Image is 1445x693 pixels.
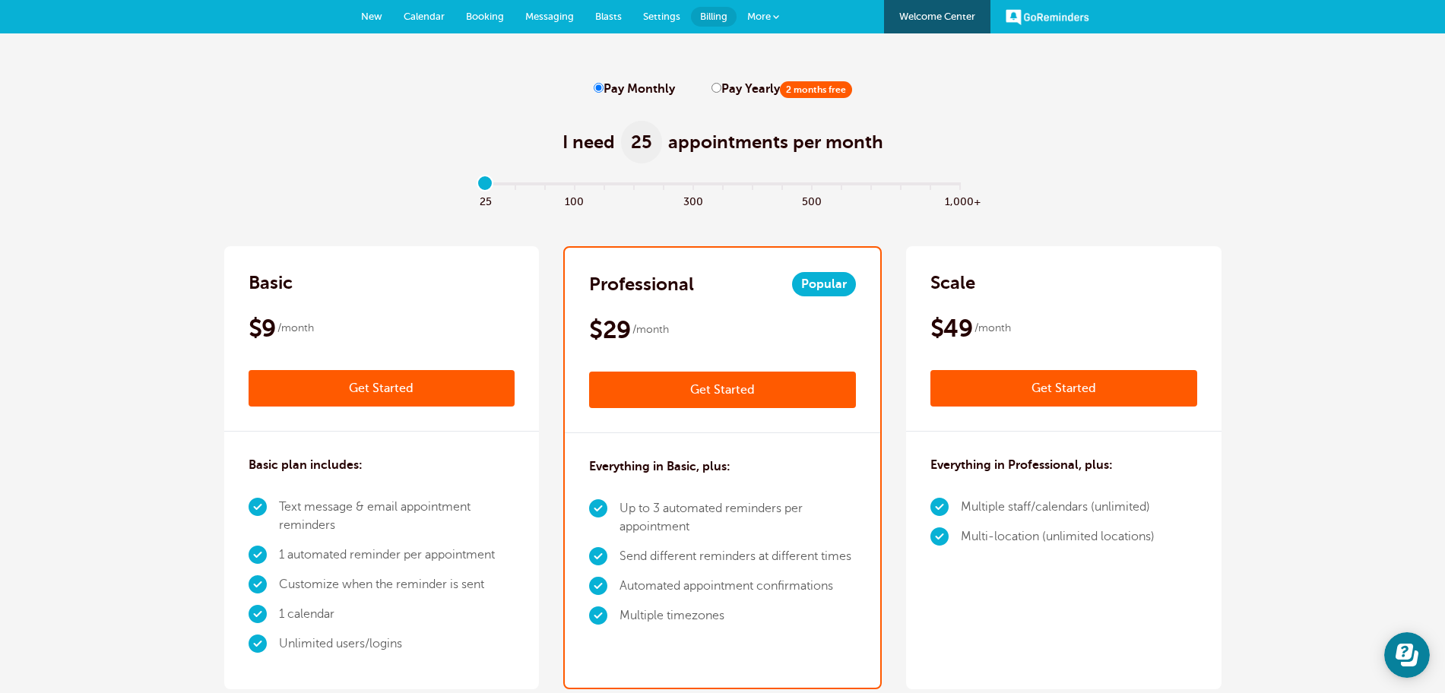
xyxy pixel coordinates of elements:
[691,7,737,27] a: Billing
[466,11,504,22] span: Booking
[930,370,1197,407] a: Get Started
[974,319,1011,337] span: /month
[632,321,669,339] span: /month
[780,81,852,98] span: 2 months free
[279,570,515,600] li: Customize when the reminder is sent
[562,130,615,154] span: I need
[525,11,574,22] span: Messaging
[797,191,826,209] span: 500
[249,313,276,343] span: $9
[620,494,856,542] li: Up to 3 automated reminders per appointment
[249,271,293,295] h2: Basic
[279,629,515,659] li: Unlimited users/logins
[930,456,1113,474] h3: Everything in Professional, plus:
[279,600,515,629] li: 1 calendar
[279,492,515,540] li: Text message & email appointment reminders
[620,571,856,601] li: Automated appointment confirmations
[589,372,856,408] a: Get Started
[961,522,1155,552] li: Multi-location (unlimited locations)
[678,191,708,209] span: 300
[643,11,680,22] span: Settings
[594,82,675,97] label: Pay Monthly
[792,272,856,296] span: Popular
[930,271,975,295] h2: Scale
[277,319,314,337] span: /month
[279,540,515,570] li: 1 automated reminder per appointment
[471,191,500,209] span: 25
[595,11,622,22] span: Blasts
[594,83,604,93] input: Pay Monthly
[1384,632,1430,678] iframe: Resource center
[621,121,662,163] span: 25
[700,11,727,22] span: Billing
[747,11,771,22] span: More
[945,191,974,209] span: 1,000+
[668,130,883,154] span: appointments per month
[711,82,852,97] label: Pay Yearly
[620,542,856,571] li: Send different reminders at different times
[589,457,730,476] h3: Everything in Basic, plus:
[559,191,589,209] span: 100
[711,83,721,93] input: Pay Yearly2 months free
[961,492,1155,522] li: Multiple staff/calendars (unlimited)
[361,11,382,22] span: New
[249,456,363,474] h3: Basic plan includes:
[620,601,856,631] li: Multiple timezones
[930,313,972,343] span: $49
[404,11,445,22] span: Calendar
[589,315,630,345] span: $29
[249,370,515,407] a: Get Started
[589,272,694,296] h2: Professional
